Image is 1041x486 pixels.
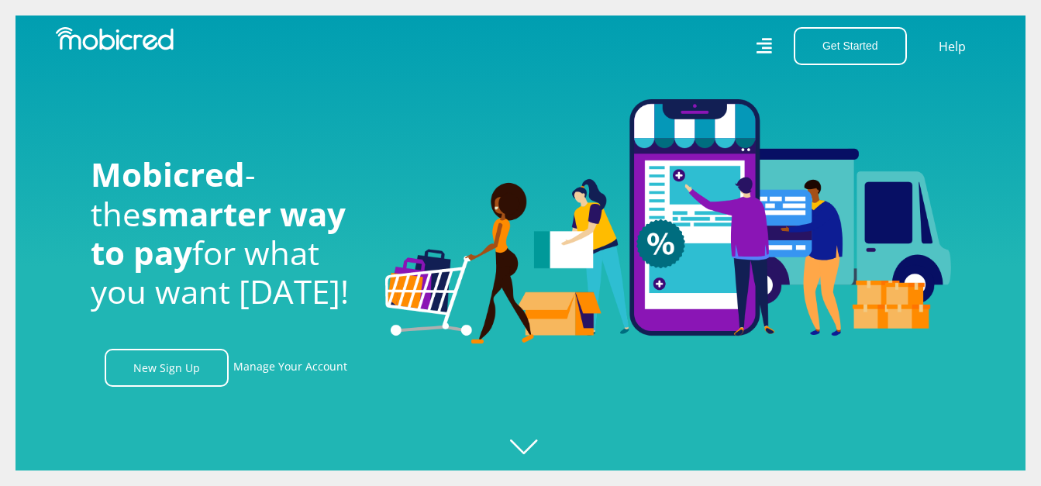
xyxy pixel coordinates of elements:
a: New Sign Up [105,349,229,387]
span: Mobicred [91,152,245,196]
a: Manage Your Account [233,349,347,387]
img: Mobicred [56,27,174,50]
a: Help [938,36,967,57]
h1: - the for what you want [DATE]! [91,155,362,312]
span: smarter way to pay [91,191,346,274]
button: Get Started [794,27,907,65]
img: Welcome to Mobicred [385,99,951,344]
